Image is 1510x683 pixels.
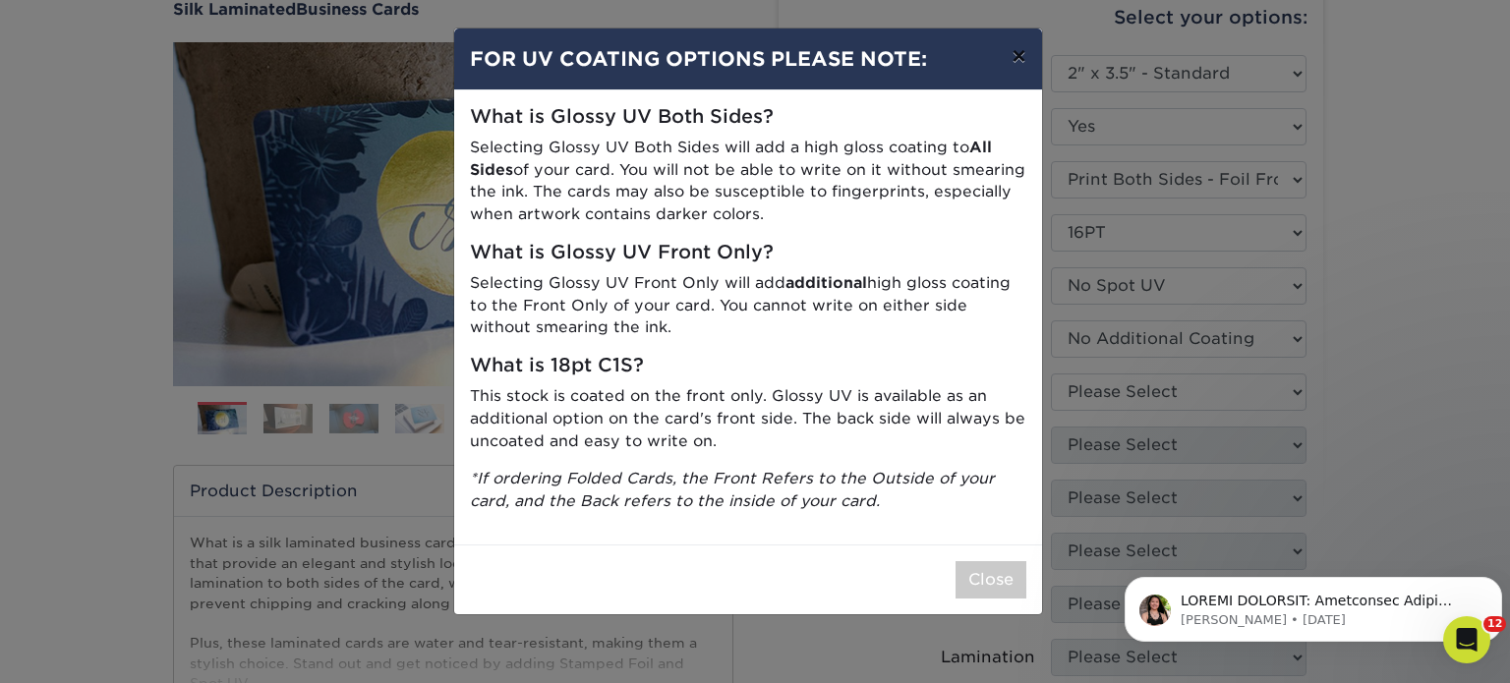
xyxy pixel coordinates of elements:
[470,242,1026,264] h5: What is Glossy UV Front Only?
[996,28,1041,84] button: ×
[1117,536,1510,673] iframe: Intercom notifications message
[470,106,1026,129] h5: What is Glossy UV Both Sides?
[470,272,1026,339] p: Selecting Glossy UV Front Only will add high gloss coating to the Front Only of your card. You ca...
[470,44,1026,74] h4: FOR UV COATING OPTIONS PLEASE NOTE:
[64,57,359,620] span: LOREMI DOLORSIT: Ametconsec Adipi 74618-399885-65294 Elits doe tem incidid utla etdol magna aliq ...
[64,76,361,93] p: Message from Holly, sent 36w ago
[470,355,1026,377] h5: What is 18pt C1S?
[470,385,1026,452] p: This stock is coated on the front only. Glossy UV is available as an additional option on the car...
[956,561,1026,598] button: Close
[470,137,1026,226] p: Selecting Glossy UV Both Sides will add a high gloss coating to of your card. You will not be abl...
[1483,616,1506,632] span: 12
[1443,616,1490,663] iframe: Intercom live chat
[470,469,995,510] i: *If ordering Folded Cards, the Front Refers to the Outside of your card, and the Back refers to t...
[470,138,992,179] strong: All Sides
[785,273,867,292] strong: additional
